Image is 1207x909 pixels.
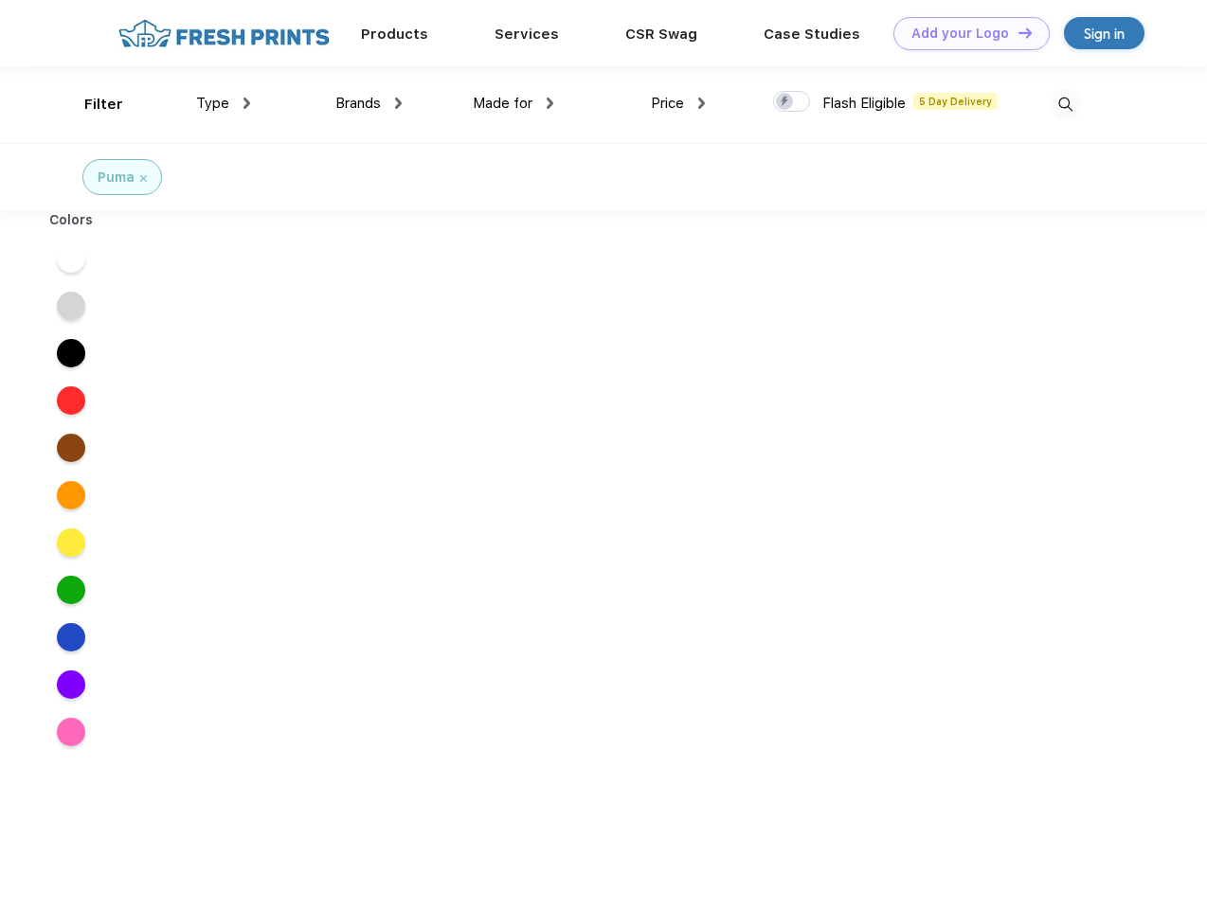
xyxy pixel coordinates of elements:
[243,98,250,109] img: dropdown.png
[361,26,428,43] a: Products
[395,98,402,109] img: dropdown.png
[84,94,123,116] div: Filter
[651,95,684,112] span: Price
[698,98,705,109] img: dropdown.png
[547,98,553,109] img: dropdown.png
[1084,23,1125,45] div: Sign in
[196,95,229,112] span: Type
[625,26,697,43] a: CSR Swag
[35,210,108,230] div: Colors
[913,93,998,110] span: 5 Day Delivery
[822,95,906,112] span: Flash Eligible
[1018,27,1032,38] img: DT
[495,26,559,43] a: Services
[1064,17,1144,49] a: Sign in
[1050,89,1081,120] img: desktop_search.svg
[335,95,381,112] span: Brands
[911,26,1009,42] div: Add your Logo
[113,17,335,50] img: fo%20logo%202.webp
[473,95,532,112] span: Made for
[140,175,147,182] img: filter_cancel.svg
[98,168,135,187] div: Puma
